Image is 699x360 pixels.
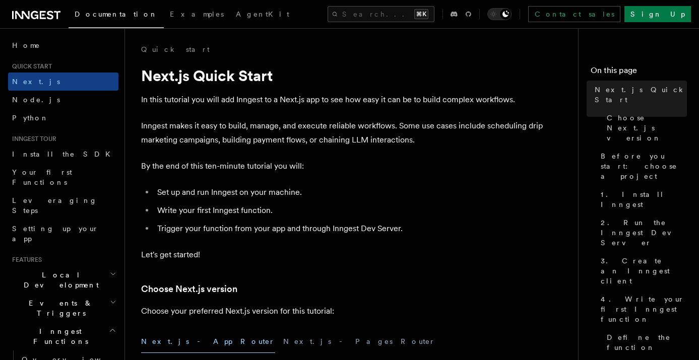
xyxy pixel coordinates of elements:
span: Python [12,114,49,122]
span: Quick start [8,62,52,70]
span: Leveraging Steps [12,196,97,214]
button: Local Development [8,266,118,294]
a: Contact sales [528,6,620,22]
span: Define the function [607,332,687,352]
a: Documentation [69,3,164,28]
span: 2. Run the Inngest Dev Server [601,218,687,248]
a: Choose Next.js version [141,282,237,296]
a: Leveraging Steps [8,191,118,220]
p: Choose your preferred Next.js version for this tutorial: [141,304,544,318]
span: Local Development [8,270,110,290]
button: Inngest Functions [8,322,118,350]
a: Define the function [603,328,687,356]
span: Features [8,256,42,264]
p: By the end of this ten-minute tutorial you will: [141,159,544,173]
a: Next.js Quick Start [591,81,687,109]
span: Events & Triggers [8,298,110,318]
span: Inngest tour [8,135,56,143]
span: Setting up your app [12,225,99,243]
span: 1. Install Inngest [601,189,687,209]
button: Events & Triggers [8,294,118,322]
a: Sign Up [624,6,691,22]
span: Your first Functions [12,168,72,186]
a: Before you start: choose a project [597,147,687,185]
span: Before you start: choose a project [601,151,687,181]
a: Node.js [8,91,118,109]
h4: On this page [591,64,687,81]
p: Inngest makes it easy to build, manage, and execute reliable workflows. Some use cases include sc... [141,119,544,147]
span: AgentKit [236,10,289,18]
li: Trigger your function from your app and through Inngest Dev Server. [154,222,544,236]
span: 4. Write your first Inngest function [601,294,687,324]
li: Set up and run Inngest on your machine. [154,185,544,199]
span: 3. Create an Inngest client [601,256,687,286]
a: 3. Create an Inngest client [597,252,687,290]
a: AgentKit [230,3,295,27]
span: Examples [170,10,224,18]
button: Search...⌘K [328,6,434,22]
h1: Next.js Quick Start [141,66,544,85]
span: Home [12,40,40,50]
span: Install the SDK [12,150,116,158]
a: Next.js [8,73,118,91]
a: Home [8,36,118,54]
a: Examples [164,3,230,27]
span: Next.js [12,78,60,86]
p: In this tutorial you will add Inngest to a Next.js app to see how easy it can be to build complex... [141,93,544,107]
button: Next.js - Pages Router [283,330,435,353]
a: Setting up your app [8,220,118,248]
span: Next.js Quick Start [595,85,687,105]
li: Write your first Inngest function. [154,203,544,218]
a: Quick start [141,44,210,54]
a: Install the SDK [8,145,118,163]
a: Python [8,109,118,127]
a: 4. Write your first Inngest function [597,290,687,328]
button: Next.js - App Router [141,330,275,353]
span: Node.js [12,96,60,104]
kbd: ⌘K [414,9,428,19]
button: Toggle dark mode [487,8,512,20]
span: Choose Next.js version [607,113,687,143]
a: 2. Run the Inngest Dev Server [597,213,687,252]
a: Choose Next.js version [603,109,687,147]
a: 1. Install Inngest [597,185,687,213]
span: Documentation [75,10,158,18]
a: Your first Functions [8,163,118,191]
p: Let's get started! [141,248,544,262]
span: Inngest Functions [8,326,109,346]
